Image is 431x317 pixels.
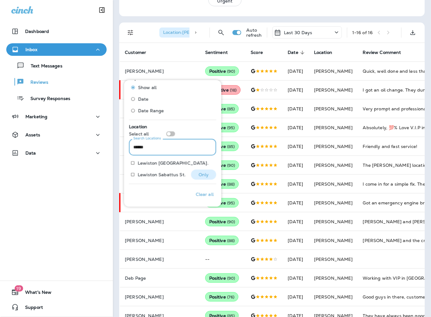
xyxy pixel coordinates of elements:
[284,30,312,35] p: Last 30 Days
[227,69,235,74] span: ( 90 )
[251,50,271,55] span: Score
[314,181,353,187] span: [PERSON_NAME]
[6,75,107,88] button: Reviews
[205,198,239,208] div: Positive
[19,305,43,312] span: Support
[227,163,235,168] span: ( 90 )
[283,212,309,231] td: [DATE]
[24,80,48,86] p: Reviews
[251,50,263,55] span: Score
[227,294,235,300] span: ( 76 )
[227,200,235,206] span: ( 95 )
[24,96,70,102] p: Survey Responses
[205,50,228,55] span: Sentiment
[6,147,107,159] button: Data
[314,50,332,55] span: Location
[283,269,309,288] td: [DATE]
[125,238,195,243] p: [PERSON_NAME]
[407,26,419,39] button: Export as CSV
[314,162,353,168] span: [PERSON_NAME]
[314,256,353,262] span: [PERSON_NAME]
[227,106,235,112] span: ( 85 )
[283,81,309,99] td: [DATE]
[314,50,340,55] span: Location
[314,200,353,206] span: [PERSON_NAME]
[283,250,309,269] td: [DATE]
[283,231,309,250] td: [DATE]
[283,62,309,81] td: [DATE]
[191,170,216,180] button: Only
[200,250,246,269] td: --
[129,131,149,136] p: Select all
[138,85,157,90] span: Show all
[25,47,37,52] p: Inbox
[25,132,40,137] p: Assets
[314,275,353,281] span: [PERSON_NAME]
[205,142,239,151] div: Positive
[205,273,239,283] div: Positive
[6,301,107,314] button: Support
[230,87,237,93] span: ( 18 )
[205,50,236,55] span: Sentiment
[129,124,147,129] span: Location
[205,179,239,189] div: Positive
[363,50,409,55] span: Review Comment
[159,28,231,38] div: Location:[PERSON_NAME]
[125,219,195,224] p: [PERSON_NAME]
[14,285,23,292] span: 19
[246,28,262,38] p: Auto refresh
[138,172,186,177] p: Lewiston Sabattus St.
[25,29,49,34] p: Dashboard
[19,290,51,297] span: What's New
[283,175,309,193] td: [DATE]
[125,276,195,281] p: Deb Page
[6,286,107,299] button: 19What's New
[314,106,353,112] span: [PERSON_NAME]
[138,161,209,166] p: Lewiston [GEOGRAPHIC_DATA].
[205,236,239,245] div: Positive
[196,192,214,197] p: Clear all
[193,187,216,202] button: Clear all
[283,118,309,137] td: [DATE]
[134,136,161,140] label: Search Locations
[314,87,353,93] span: [PERSON_NAME]
[314,238,353,243] span: [PERSON_NAME]
[283,288,309,306] td: [DATE]
[205,123,239,132] div: Positive
[199,172,209,177] p: Only
[283,137,309,156] td: [DATE]
[227,125,235,130] span: ( 95 )
[6,59,107,72] button: Text Messages
[352,30,373,35] div: 1 - 16 of 16
[125,257,195,262] p: [PERSON_NAME]
[215,26,227,39] button: Search Reviews
[125,69,195,74] p: [PERSON_NAME]
[314,68,353,74] span: [PERSON_NAME]
[6,43,107,56] button: Inbox
[163,29,221,35] span: Location : [PERSON_NAME]
[283,193,309,212] td: [DATE]
[25,151,36,156] p: Data
[6,92,107,105] button: Survey Responses
[227,219,235,225] span: ( 90 )
[25,114,47,119] p: Marketing
[205,161,239,170] div: Positive
[314,294,353,300] span: [PERSON_NAME]
[6,110,107,123] button: Marketing
[283,156,309,175] td: [DATE]
[205,85,241,95] div: Negative
[138,97,149,102] span: Date
[24,63,62,69] p: Text Messages
[205,66,239,76] div: Positive
[125,294,195,299] p: [PERSON_NAME]
[227,276,235,281] span: ( 90 )
[227,238,235,243] span: ( 88 )
[314,144,353,149] span: [PERSON_NAME]
[138,108,164,113] span: Date Range
[283,99,309,118] td: [DATE]
[124,26,137,39] button: Filters
[205,217,239,226] div: Positive
[125,50,154,55] span: Customer
[288,50,298,55] span: Date
[124,76,221,207] div: Filters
